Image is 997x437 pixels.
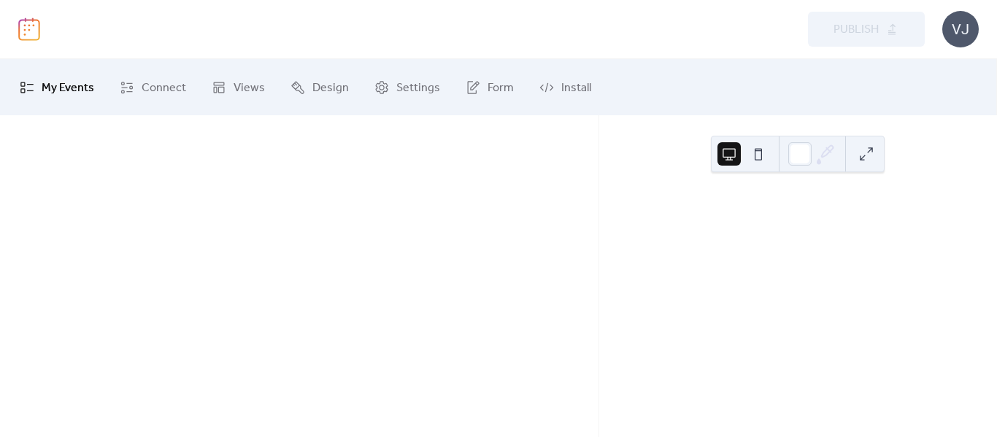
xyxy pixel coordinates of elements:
[488,77,514,99] span: Form
[455,65,525,109] a: Form
[942,11,979,47] div: VJ
[234,77,265,99] span: Views
[142,77,186,99] span: Connect
[312,77,349,99] span: Design
[18,18,40,41] img: logo
[42,77,94,99] span: My Events
[561,77,591,99] span: Install
[396,77,440,99] span: Settings
[280,65,360,109] a: Design
[109,65,197,109] a: Connect
[528,65,602,109] a: Install
[201,65,276,109] a: Views
[363,65,451,109] a: Settings
[9,65,105,109] a: My Events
